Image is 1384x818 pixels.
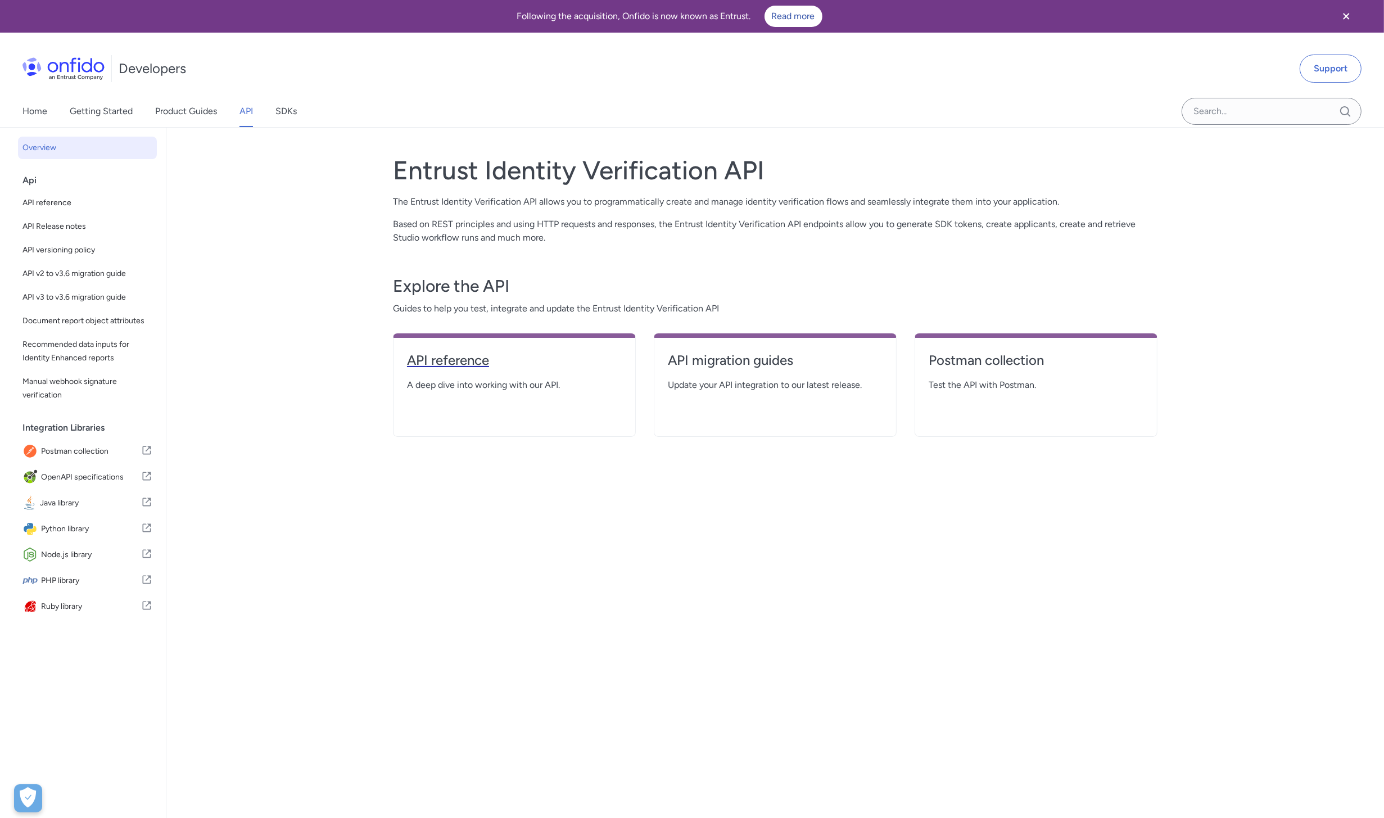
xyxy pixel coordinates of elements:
a: Recommended data inputs for Identity Enhanced reports [18,333,157,369]
a: Support [1300,55,1362,83]
a: Postman collection [929,351,1143,378]
a: Document report object attributes [18,310,157,332]
h3: Explore the API [393,275,1157,297]
a: API reference [407,351,622,378]
div: Api [22,169,161,192]
span: API v2 to v3.6 migration guide [22,267,152,281]
a: SDKs [275,96,297,127]
div: Integration Libraries [22,417,161,439]
img: IconNode.js library [22,547,41,563]
a: IconPython libraryPython library [18,517,157,541]
a: IconJava libraryJava library [18,491,157,516]
a: IconPHP libraryPHP library [18,568,157,593]
span: Python library [41,521,141,537]
div: Following the acquisition, Onfido is now known as Entrust. [13,6,1326,27]
span: Postman collection [41,444,141,459]
a: API versioning policy [18,239,157,261]
a: API v3 to v3.6 migration guide [18,286,157,309]
img: IconPHP library [22,573,41,589]
a: Manual webhook signature verification [18,370,157,406]
span: PHP library [41,573,141,589]
p: The Entrust Identity Verification API allows you to programmatically create and manage identity v... [393,195,1157,209]
img: IconRuby library [22,599,41,614]
button: Open Preferences [14,784,42,812]
a: API reference [18,192,157,214]
span: OpenAPI specifications [41,469,141,485]
a: API migration guides [668,351,883,378]
h4: API reference [407,351,622,369]
span: Update your API integration to our latest release. [668,378,883,392]
span: Document report object attributes [22,314,152,328]
span: A deep dive into working with our API. [407,378,622,392]
span: Ruby library [41,599,141,614]
svg: Close banner [1340,10,1353,23]
a: API [239,96,253,127]
img: IconJava library [22,495,40,511]
span: Manual webhook signature verification [22,375,152,402]
a: API v2 to v3.6 migration guide [18,263,157,285]
h1: Developers [119,60,186,78]
a: Getting Started [70,96,133,127]
span: Overview [22,141,152,155]
span: API v3 to v3.6 migration guide [22,291,152,304]
img: Onfido Logo [22,57,105,80]
a: Overview [18,137,157,159]
p: Based on REST principles and using HTTP requests and responses, the Entrust Identity Verification... [393,218,1157,245]
a: IconPostman collectionPostman collection [18,439,157,464]
a: IconOpenAPI specificationsOpenAPI specifications [18,465,157,490]
div: Cookie Preferences [14,784,42,812]
a: Product Guides [155,96,217,127]
span: Node.js library [41,547,141,563]
span: Guides to help you test, integrate and update the Entrust Identity Verification API [393,302,1157,315]
span: Java library [40,495,141,511]
span: API Release notes [22,220,152,233]
a: IconNode.js libraryNode.js library [18,543,157,567]
span: Recommended data inputs for Identity Enhanced reports [22,338,152,365]
a: IconRuby libraryRuby library [18,594,157,619]
a: Home [22,96,47,127]
a: API Release notes [18,215,157,238]
h4: API migration guides [668,351,883,369]
button: Close banner [1326,2,1367,30]
span: API reference [22,196,152,210]
img: IconPython library [22,521,41,537]
a: Read more [765,6,822,27]
span: Test the API with Postman. [929,378,1143,392]
input: Onfido search input field [1182,98,1362,125]
h4: Postman collection [929,351,1143,369]
span: API versioning policy [22,243,152,257]
h1: Entrust Identity Verification API [393,155,1157,186]
img: IconPostman collection [22,444,41,459]
img: IconOpenAPI specifications [22,469,41,485]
